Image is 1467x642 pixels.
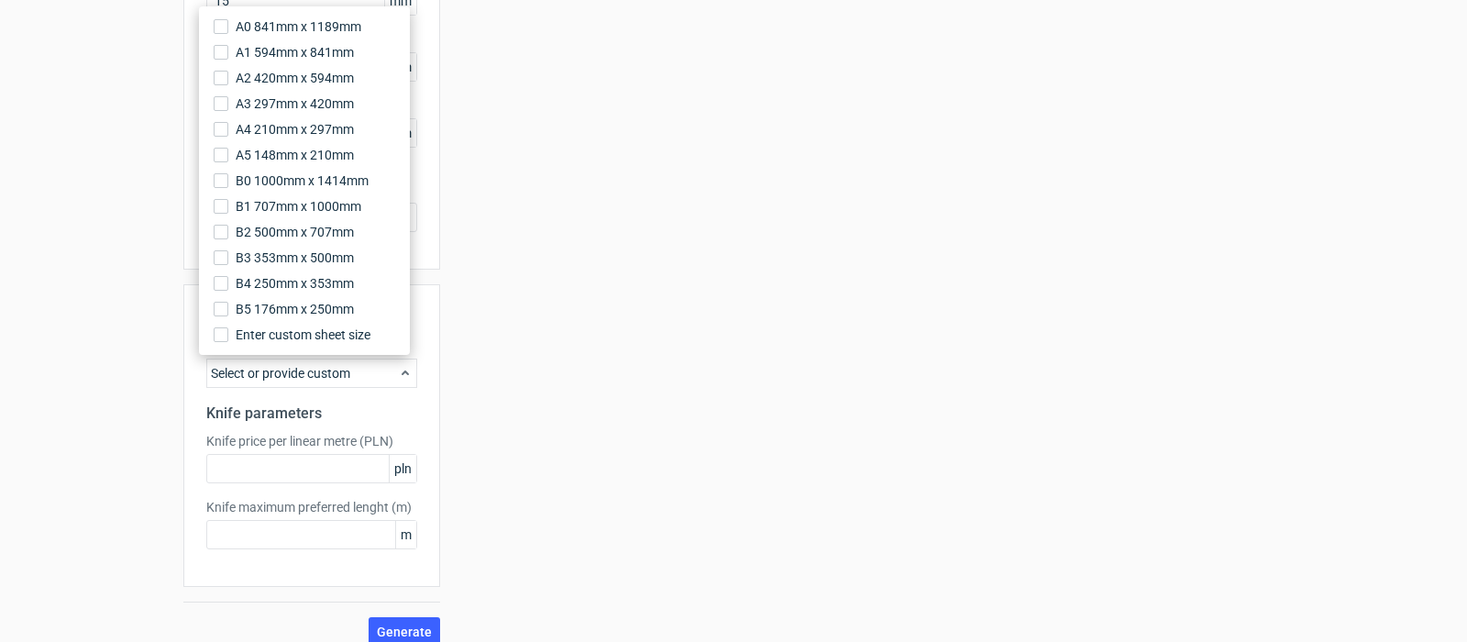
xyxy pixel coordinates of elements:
span: m [395,521,416,548]
span: A5 148mm x 210mm [236,146,354,164]
label: Knife maximum preferred lenght (m) [206,498,417,516]
h2: Knife parameters [206,403,417,425]
span: pln [389,455,416,482]
span: B2 500mm x 707mm [236,223,354,241]
span: A1 594mm x 841mm [236,43,354,61]
span: B4 250mm x 353mm [236,274,354,293]
span: Enter custom sheet size [236,326,370,344]
div: Select or provide custom [206,359,417,388]
span: B3 353mm x 500mm [236,249,354,267]
span: B0 1000mm x 1414mm [236,172,369,190]
span: A3 297mm x 420mm [236,94,354,113]
label: Knife price per linear metre (PLN) [206,432,417,450]
span: B5 176mm x 250mm [236,300,354,318]
span: Generate [377,625,432,638]
span: B1 707mm x 1000mm [236,197,361,216]
span: A4 210mm x 297mm [236,120,354,138]
span: A0 841mm x 1189mm [236,17,361,36]
span: A2 420mm x 594mm [236,69,354,87]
